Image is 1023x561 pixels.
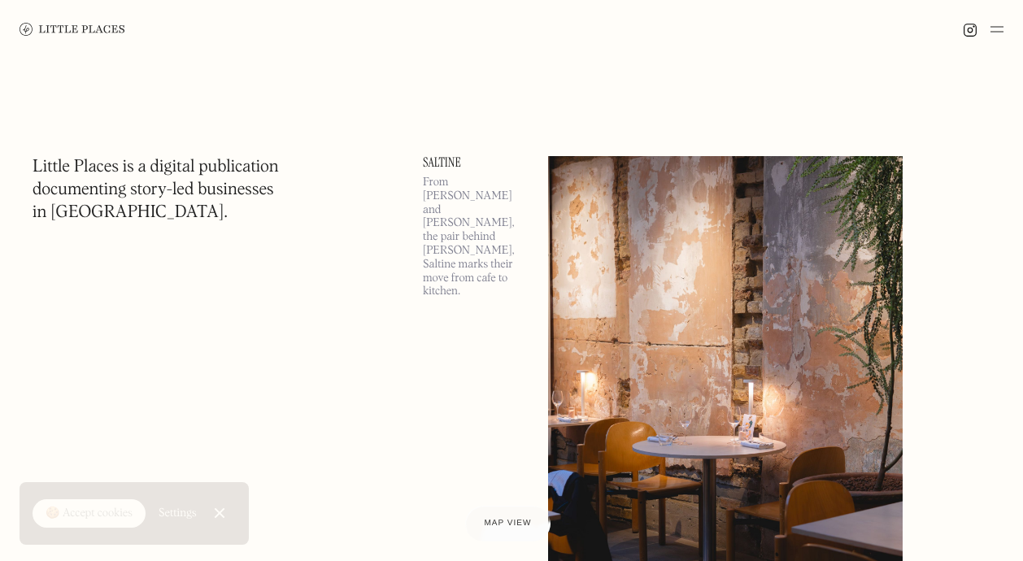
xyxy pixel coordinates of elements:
a: Settings [159,495,197,532]
a: Map view [465,506,551,541]
a: 🍪 Accept cookies [33,499,146,528]
span: Map view [485,519,532,528]
a: Close Cookie Popup [203,497,236,529]
a: Saltine [423,156,529,169]
div: 🍪 Accept cookies [46,506,133,522]
h1: Little Places is a digital publication documenting story-led businesses in [GEOGRAPHIC_DATA]. [33,156,279,224]
div: Settings [159,507,197,519]
p: From [PERSON_NAME] and [PERSON_NAME], the pair behind [PERSON_NAME], Saltine marks their move fro... [423,176,529,298]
